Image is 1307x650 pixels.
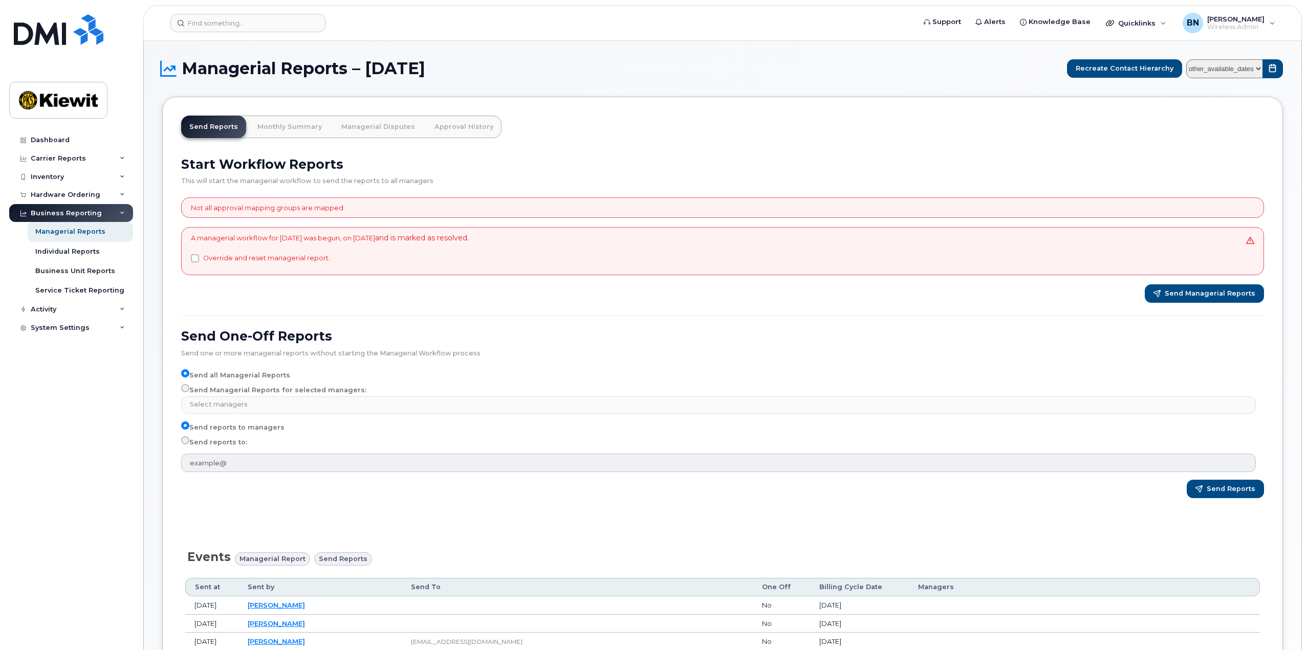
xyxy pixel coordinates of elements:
p: Not all approval mapping groups are mapped [191,203,343,213]
a: Monthly Summary [249,116,330,138]
div: This will start the managerial workflow to send the reports to all managers [181,172,1264,185]
span: Send Reports [1207,484,1255,494]
th: One Off [753,578,810,596]
input: Send reports to: [181,436,189,444]
div: Send one or more managerial reports without starting the Managerial Workflow process [181,344,1264,357]
td: [DATE] [185,596,238,615]
label: Send reports to managers [181,421,285,434]
button: Send Reports [1187,480,1264,498]
span: Send Managerial Reports [1165,289,1255,298]
a: [PERSON_NAME] [248,619,305,627]
span: Send reports [319,554,367,564]
a: [PERSON_NAME] [248,601,305,609]
h2: Start Workflow Reports [181,156,1264,172]
input: Send all Managerial Reports [181,369,189,377]
a: Send Reports [181,116,246,138]
div: A managerial workflow for [DATE] was begun, on [DATE] [191,233,469,270]
button: Send Managerial Reports [1145,284,1264,303]
iframe: Messenger Launcher [1262,606,1299,642]
th: Managers [909,578,1260,596]
input: example@ [181,454,1256,472]
span: Recreate Contact Hierarchy [1076,63,1173,73]
a: Managerial Disputes [333,116,423,138]
label: Send all Managerial Reports [181,369,290,382]
span: Events [187,550,231,564]
label: Override and reset managerial report. [203,252,330,264]
td: No [753,615,810,633]
td: [DATE] [810,615,909,633]
span: Managerial Reports – [DATE] [182,61,425,76]
input: Send Managerial Reports for selected managers: [181,384,189,392]
th: Sent at [185,578,238,596]
h2: Send One-Off Reports [181,328,1264,344]
a: Approval History [426,116,502,138]
a: [PERSON_NAME] [248,637,305,645]
th: Billing Cycle Date [810,578,909,596]
span: [EMAIL_ADDRESS][DOMAIN_NAME] [411,638,522,645]
button: Recreate Contact Hierarchy [1067,59,1182,78]
input: Send reports to managers [181,421,189,430]
td: [DATE] [810,596,909,615]
td: No [753,596,810,615]
label: Send reports to: [181,436,247,449]
span: Managerial Report [239,554,306,564]
span: and is marked as resolved. [375,233,469,242]
label: Send Managerial Reports for selected managers: [181,384,366,396]
th: Send To [402,578,753,596]
td: [DATE] [185,615,238,633]
th: Sent by [238,578,402,596]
